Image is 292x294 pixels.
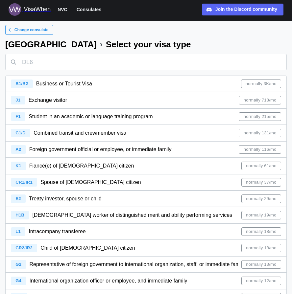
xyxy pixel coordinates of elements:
span: normally 718/mo [244,96,277,104]
a: A2 Foreign government official or employee, or immediate familynormally 116/mo [5,141,287,158]
span: normally 61/mo [246,162,276,170]
img: Logo for VisaWhen [9,3,21,16]
span: normally 215/mo [244,113,277,121]
span: J1 [15,98,20,102]
div: › [100,40,103,48]
span: normally 116/mo [244,146,277,153]
span: Treaty investor, spouse or child [29,196,102,201]
span: Child of [DEMOGRAPHIC_DATA] citizen [40,245,135,251]
a: C1/D Combined transit and crewmember visanormally 131/mo [5,125,287,141]
span: L1 [15,229,21,234]
span: H1B [15,213,24,217]
a: Logo for VisaWhen VisaWhen [9,3,51,16]
a: Join the Discord community [202,4,283,15]
span: Spouse of [DEMOGRAPHIC_DATA] citizen [40,179,141,185]
a: B1/B2 Business or Tourist Visanormally 3K/mo [5,76,287,92]
span: G2 [15,262,21,267]
span: Intracompany transferee [29,229,85,234]
a: K1 Fiancé(e) of [DEMOGRAPHIC_DATA] citizennormally 61/mo [5,158,287,174]
span: Business or Tourist Visa [36,81,92,86]
span: B1/B2 [15,81,28,86]
a: E2 Treaty investor, spouse or childnormally 29/mo [5,191,287,207]
a: CR2/IR2 Child of [DEMOGRAPHIC_DATA] citizennormally 18/mo [5,240,287,256]
span: CR2/IR2 [15,245,33,250]
div: [GEOGRAPHIC_DATA] [5,40,97,49]
span: International organization officer or employee, and immediate family [30,278,187,283]
a: CR1/IR1 Spouse of [DEMOGRAPHIC_DATA] citizennormally 37/mo [5,174,287,191]
span: C1/D [15,130,26,135]
span: Combined transit and crewmember visa [34,130,126,136]
span: E2 [15,196,21,201]
span: A2 [15,147,21,152]
span: normally 18/mo [246,228,276,236]
a: F1 Student in an academic or language training programnormally 215/mo [5,108,287,125]
span: G4 [15,278,21,283]
span: Fiancé(e) of [DEMOGRAPHIC_DATA] citizen [29,163,134,169]
a: G4 International organization officer or employee, and immediate familynormally 12/mo [5,273,287,289]
a: Change consulate [5,25,53,35]
span: normally 3K/mo [246,80,277,88]
span: normally 29/mo [246,195,276,203]
div: VisaWhen [24,5,51,14]
span: normally 12/mo [246,277,276,285]
span: Student in an academic or language training program [29,114,153,119]
span: normally 131/mo [244,129,277,137]
div: Select your visa type [106,40,191,49]
a: H1B [DEMOGRAPHIC_DATA] worker of distinguished merit and ability performing servicesnormally 19/mo [5,207,287,223]
span: Consulates [77,6,101,13]
span: NVC [58,6,67,13]
span: [DEMOGRAPHIC_DATA] worker of distinguished merit and ability performing services [32,212,232,218]
a: J1 Exchange visitornormally 718/mo [5,92,287,108]
span: Foreign government official or employee, or immediate family [29,147,172,152]
a: G2 Representative of foreign government to international organization, staff, or immediate family... [5,256,287,273]
span: CR1/IR1 [15,180,33,185]
input: DL6 [5,54,287,70]
div: Join the Discord community [215,6,277,13]
button: Consulates [74,5,104,14]
span: normally 19/mo [246,211,276,219]
a: L1 Intracompany transfereenormally 18/mo [5,223,287,240]
span: K1 [15,163,21,168]
span: normally 18/mo [246,244,276,252]
span: Representative of foreign government to international organization, staff, or immediate family [30,261,245,267]
button: NVC [55,5,70,14]
span: normally 37/mo [246,178,276,186]
span: Exchange visitor [29,97,67,103]
span: F1 [15,114,21,119]
span: Change consulate [14,25,48,34]
span: normally 13/mo [246,260,276,268]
